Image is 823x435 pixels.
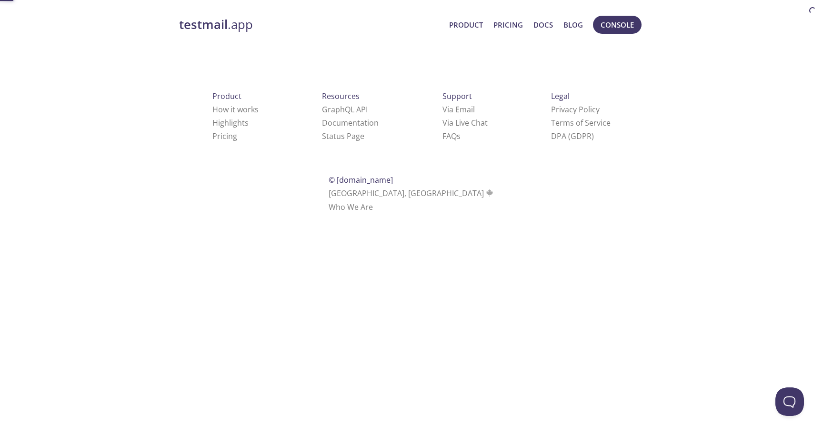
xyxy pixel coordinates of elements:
span: Resources [322,91,360,101]
span: © [DOMAIN_NAME] [329,175,393,185]
a: DPA (GDPR) [551,131,594,141]
a: Product [449,19,483,31]
strong: testmail [179,16,228,33]
span: [GEOGRAPHIC_DATA], [GEOGRAPHIC_DATA] [329,188,495,198]
a: Highlights [212,118,249,128]
span: Support [442,91,472,101]
a: Status Page [322,131,364,141]
a: Via Live Chat [442,118,488,128]
a: Privacy Policy [551,104,600,115]
a: testmail.app [179,17,442,33]
a: Terms of Service [551,118,611,128]
span: Legal [551,91,570,101]
a: Docs [533,19,553,31]
a: Pricing [212,131,237,141]
a: Via Email [442,104,475,115]
span: s [457,131,461,141]
a: Pricing [493,19,523,31]
a: How it works [212,104,259,115]
a: Blog [563,19,583,31]
span: Product [212,91,241,101]
a: GraphQL API [322,104,368,115]
button: Console [593,16,642,34]
a: Who We Are [329,202,373,212]
iframe: Help Scout Beacon - Open [775,387,804,416]
span: Console [601,19,634,31]
a: FAQ [442,131,461,141]
a: Documentation [322,118,379,128]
